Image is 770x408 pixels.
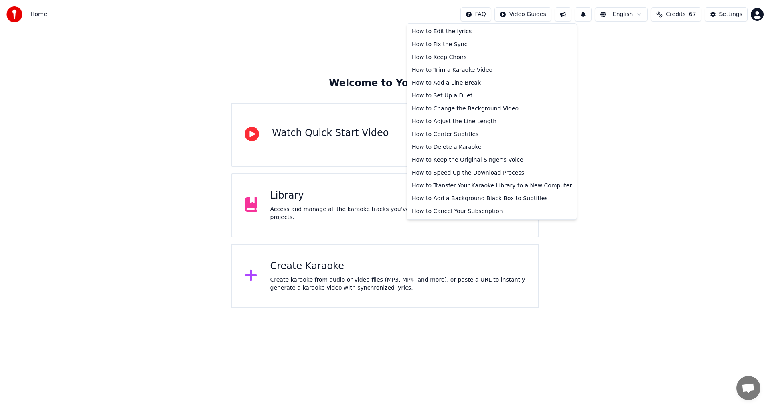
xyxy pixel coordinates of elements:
[409,154,575,166] div: How to Keep the Original Singer’s Voice
[409,77,575,89] div: How to Add a Line Break
[409,38,575,51] div: How to Fix the Sync
[409,64,575,77] div: How to Trim a Karaoke Video
[409,128,575,141] div: How to Center Subtitles
[409,115,575,128] div: How to Adjust the Line Length
[409,205,575,218] div: How to Cancel Your Subscription
[409,179,575,192] div: How to Transfer Your Karaoke Library to a New Computer
[409,51,575,64] div: How to Keep Choirs
[409,25,575,38] div: How to Edit the lyrics
[409,166,575,179] div: How to Speed Up the Download Process
[409,89,575,102] div: How to Set Up a Duet
[409,102,575,115] div: How to Change the Background Video
[409,192,575,205] div: How to Add a Background Black Box to Subtitles
[409,141,575,154] div: How to Delete a Karaoke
